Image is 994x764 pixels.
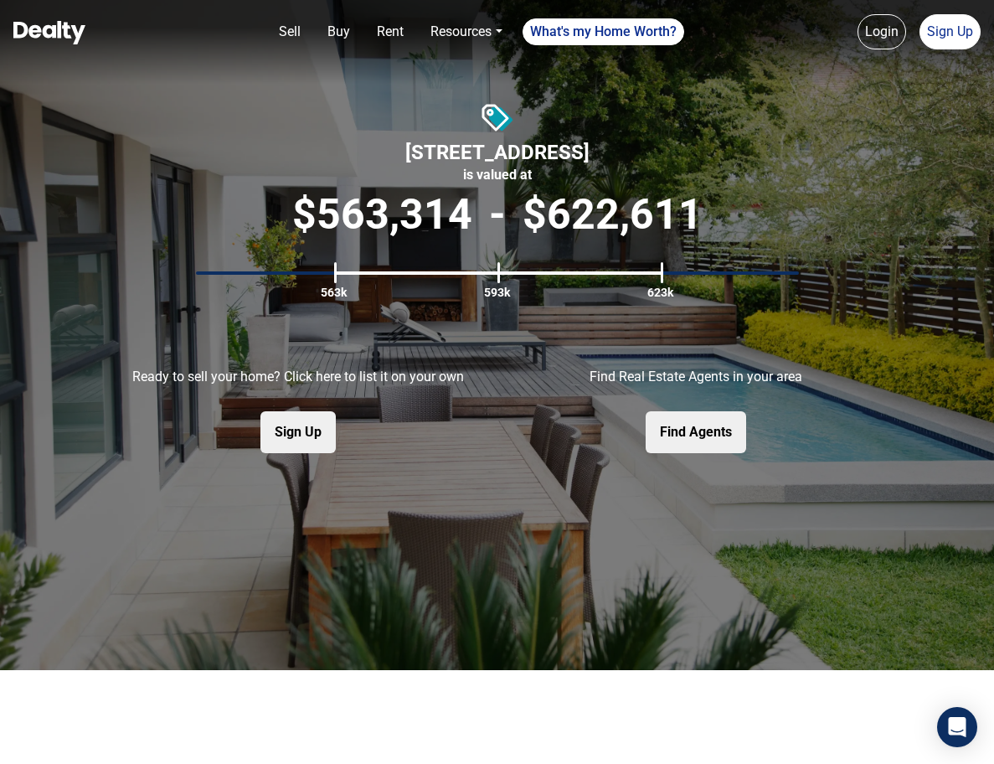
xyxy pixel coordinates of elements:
[424,15,508,49] a: Resources
[481,101,514,134] img: Value Icon
[919,14,981,49] a: Sign Up
[321,15,357,49] a: Buy
[523,18,684,45] a: What's my Home Worth?
[13,21,85,44] img: Dealty - Buy, Sell & Rent Homes
[646,411,746,453] button: Find Agents
[370,15,410,49] a: Rent
[292,190,472,239] span: $ 563,314
[272,15,307,49] a: Sell
[463,167,532,183] strong: is valued at
[132,367,464,387] p: Ready to sell your home? Click here to list it on your own
[303,284,365,302] div: 563k
[858,14,906,49] a: Login
[630,284,692,302] div: 623k
[472,192,523,238] span: -
[260,411,336,453] button: Sign Up
[937,707,977,747] div: Open Intercom Messenger
[590,367,802,387] p: Find Real Estate Agents in your area
[8,714,59,764] iframe: BigID CMP Widget
[523,190,703,239] span: $ 622,611
[466,284,528,302] div: 593k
